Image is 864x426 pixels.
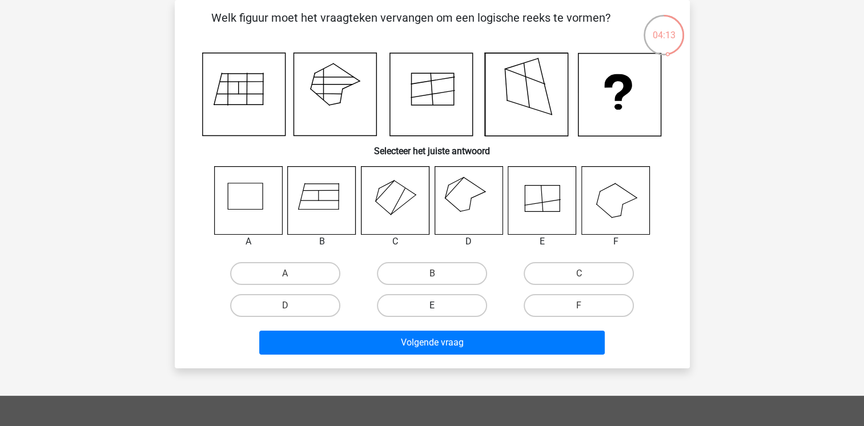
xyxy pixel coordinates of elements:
p: Welk figuur moet het vraagteken vervangen om een logische reeks te vormen? [193,9,629,43]
label: C [524,262,634,285]
div: A [206,235,292,248]
div: E [499,235,585,248]
div: C [352,235,439,248]
label: A [230,262,340,285]
div: 04:13 [642,14,685,42]
div: F [573,235,659,248]
div: D [426,235,512,248]
label: D [230,294,340,317]
label: B [377,262,487,285]
label: F [524,294,634,317]
button: Volgende vraag [259,331,605,355]
h6: Selecteer het juiste antwoord [193,136,672,156]
div: B [279,235,365,248]
label: E [377,294,487,317]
